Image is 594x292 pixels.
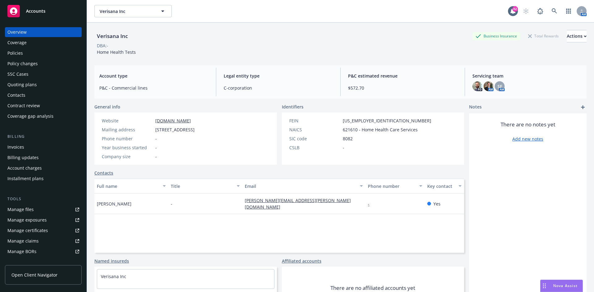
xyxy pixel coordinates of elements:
[155,144,157,151] span: -
[100,8,153,15] span: Verisana Inc
[5,80,82,90] a: Quoting plans
[282,258,321,264] a: Affiliated accounts
[7,153,39,163] div: Billing updates
[11,272,58,278] span: Open Client Navigator
[472,32,520,40] div: Business Insurance
[512,136,543,142] a: Add new notes
[171,183,233,189] div: Title
[343,144,344,151] span: -
[171,201,172,207] span: -
[97,201,131,207] span: [PERSON_NAME]
[548,5,561,17] a: Search
[94,170,113,176] a: Contacts
[7,215,47,225] div: Manage exposures
[484,81,493,91] img: photo
[5,133,82,140] div: Billing
[94,32,130,40] div: Verisana Inc
[97,49,136,55] span: Home Health Tests
[102,117,153,124] div: Website
[242,179,365,193] button: Email
[5,38,82,48] a: Coverage
[7,101,40,111] div: Contract review
[97,42,108,49] div: DBA: -
[99,73,209,79] span: Account type
[5,48,82,58] a: Policies
[94,258,129,264] a: Named insureds
[497,83,502,90] span: SF
[472,81,482,91] img: photo
[7,236,39,246] div: Manage claims
[7,257,54,267] div: Summary of insurance
[7,111,54,121] div: Coverage gap analysis
[425,179,464,193] button: Key contact
[5,226,82,235] a: Manage certificates
[472,73,582,79] span: Servicing team
[433,201,441,207] span: Yes
[102,126,153,133] div: Mailing address
[7,226,48,235] div: Manage certificates
[534,5,546,17] a: Report a Bug
[5,27,82,37] a: Overview
[7,163,42,173] div: Account charges
[330,284,415,292] span: There are no affiliated accounts yet
[168,179,242,193] button: Title
[5,101,82,111] a: Contract review
[348,85,457,91] span: $572.70
[368,183,415,189] div: Phone number
[5,59,82,69] a: Policy changes
[5,90,82,100] a: Contacts
[343,135,353,142] span: 8082
[224,85,333,91] span: C-corporation
[520,5,532,17] a: Start snowing
[99,85,209,91] span: P&C - Commercial lines
[7,27,27,37] div: Overview
[525,32,562,40] div: Total Rewards
[5,236,82,246] a: Manage claims
[5,215,82,225] a: Manage exposures
[224,73,333,79] span: Legal entity type
[512,6,518,12] div: 82
[7,142,24,152] div: Invoices
[5,247,82,256] a: Manage BORs
[101,273,126,279] a: Verisana Inc
[348,73,457,79] span: P&C estimated revenue
[5,142,82,152] a: Invoices
[155,126,195,133] span: [STREET_ADDRESS]
[540,280,583,292] button: Nova Assist
[5,2,82,20] a: Accounts
[289,144,340,151] div: CSLB
[282,104,303,110] span: Identifiers
[245,197,351,210] a: [PERSON_NAME][EMAIL_ADDRESS][PERSON_NAME][DOMAIN_NAME]
[102,135,153,142] div: Phone number
[102,144,153,151] div: Year business started
[5,174,82,184] a: Installment plans
[289,135,340,142] div: SIC code
[7,90,25,100] div: Contacts
[7,80,37,90] div: Quoting plans
[567,30,587,42] button: Actions
[155,135,157,142] span: -
[7,205,34,214] div: Manage files
[289,126,340,133] div: NAICS
[26,9,45,14] span: Accounts
[365,179,424,193] button: Phone number
[562,5,575,17] a: Switch app
[501,121,555,128] span: There are no notes yet
[94,104,120,110] span: General info
[7,247,37,256] div: Manage BORs
[7,69,28,79] div: SSC Cases
[579,104,587,111] a: add
[245,183,356,189] div: Email
[5,257,82,267] a: Summary of insurance
[540,280,548,292] div: Drag to move
[94,179,168,193] button: Full name
[5,69,82,79] a: SSC Cases
[5,196,82,202] div: Tools
[289,117,340,124] div: FEIN
[7,59,38,69] div: Policy changes
[368,201,374,207] a: -
[469,104,482,111] span: Notes
[7,38,27,48] div: Coverage
[343,126,418,133] span: 621610 - Home Health Care Services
